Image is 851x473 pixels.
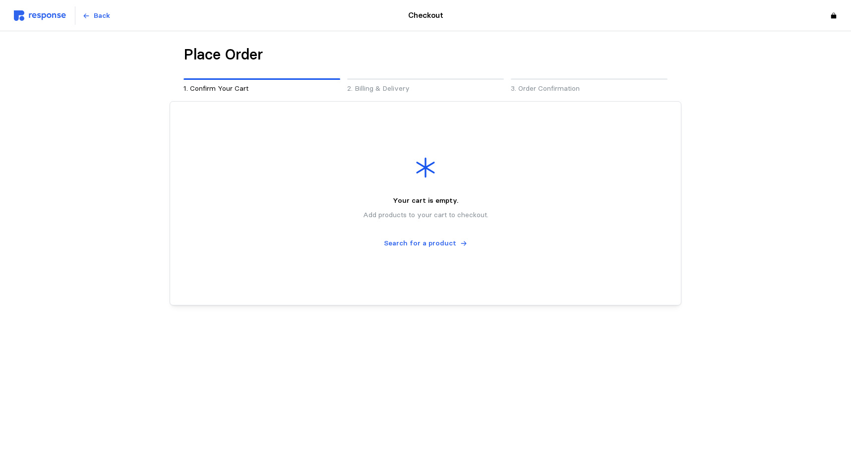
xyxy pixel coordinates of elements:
[183,83,340,94] p: 1. Confirm Your Cart
[77,6,116,25] button: Back
[511,83,668,94] p: 3. Order Confirmation
[363,210,488,221] p: Add products to your cart to checkout.
[347,83,504,94] p: 2. Billing & Delivery
[393,195,458,206] p: Your cart is empty.
[378,234,473,253] button: Search for a product
[94,10,110,21] p: Back
[14,10,66,21] img: svg%3e
[183,45,263,64] h1: Place Order
[408,10,443,21] h4: Checkout
[384,238,456,249] p: Search for a product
